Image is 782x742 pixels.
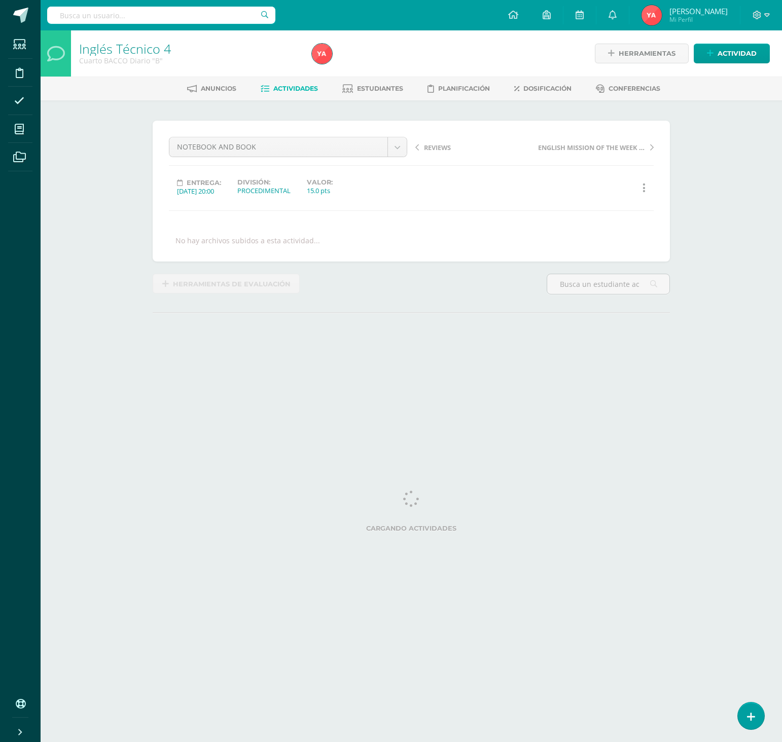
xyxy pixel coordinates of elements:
a: Actividad [694,44,770,63]
span: REVIEWS [424,143,451,152]
h1: Inglés Técnico 4 [79,42,300,56]
a: ENGLISH MISSION OF THE WEEK #2 [535,142,654,152]
span: Actividades [273,85,318,92]
label: Cargando actividades [157,525,666,532]
span: Herramientas de evaluación [173,275,291,293]
div: PROCEDIMENTAL [237,186,291,195]
span: ENGLISH MISSION OF THE WEEK #2 [538,143,646,152]
span: Planificación [438,85,490,92]
img: 1cdec18536d9f5a5b7f2cbf939bcf624.png [642,5,662,25]
span: Entrega: [187,179,221,187]
a: Actividades [261,81,318,97]
a: REVIEWS [415,142,535,152]
span: Anuncios [201,85,236,92]
span: Estudiantes [357,85,403,92]
input: Busca un usuario... [47,7,275,24]
a: NOTEBOOK AND BOOK [169,137,407,157]
a: Inglés Técnico 4 [79,40,171,57]
div: Cuarto BACCO Diario 'B' [79,56,300,65]
a: Planificación [428,81,490,97]
label: División: [237,178,291,186]
span: Conferencias [609,85,660,92]
span: Dosificación [523,85,572,92]
div: 15.0 pts [307,186,333,195]
div: [DATE] 20:00 [177,187,221,196]
span: Herramientas [619,44,676,63]
a: Conferencias [596,81,660,97]
span: [PERSON_NAME] [669,6,728,16]
a: Herramientas [595,44,689,63]
input: Busca un estudiante aquí... [547,274,669,294]
span: NOTEBOOK AND BOOK [177,137,380,157]
a: Estudiantes [342,81,403,97]
a: Anuncios [187,81,236,97]
img: 1cdec18536d9f5a5b7f2cbf939bcf624.png [312,44,332,64]
label: Valor: [307,178,333,186]
a: Dosificación [514,81,572,97]
span: Mi Perfil [669,15,728,24]
div: No hay archivos subidos a esta actividad... [175,236,320,245]
span: Actividad [718,44,757,63]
